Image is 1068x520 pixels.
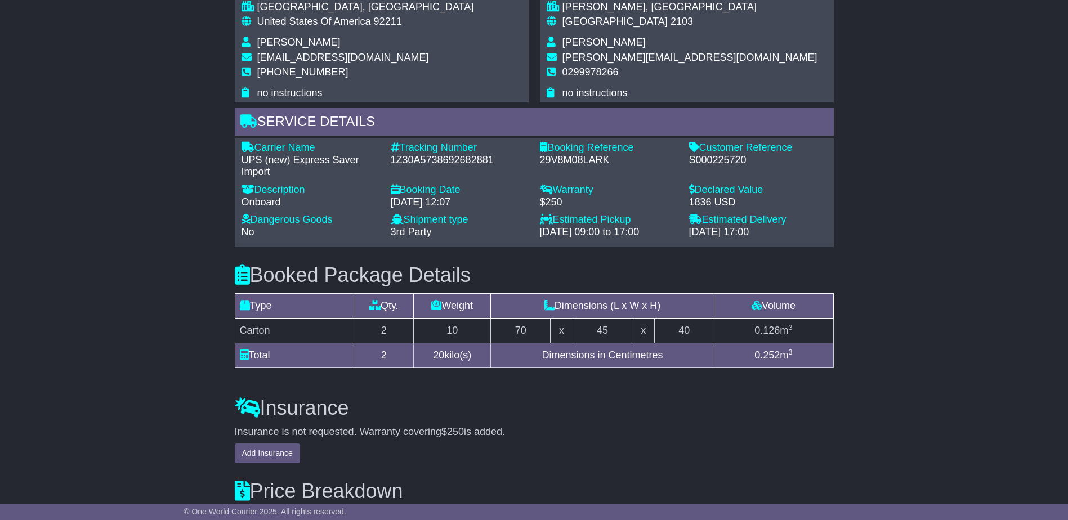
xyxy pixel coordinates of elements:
[242,142,379,154] div: Carrier Name
[354,293,414,318] td: Qty.
[257,1,474,14] div: [GEOGRAPHIC_DATA], [GEOGRAPHIC_DATA]
[257,37,341,48] span: [PERSON_NAME]
[788,323,793,331] sup: 3
[540,226,678,239] div: [DATE] 09:00 to 17:00
[242,226,254,237] span: No
[540,196,678,209] div: $250
[257,87,323,98] span: no instructions
[235,397,834,419] h3: Insurance
[562,16,668,27] span: [GEOGRAPHIC_DATA]
[354,343,414,367] td: 2
[689,214,827,226] div: Estimated Delivery
[235,343,354,367] td: Total
[391,214,529,226] div: Shipment type
[235,318,354,343] td: Carton
[242,196,379,209] div: Onboard
[441,426,464,437] span: $250
[562,37,646,48] span: [PERSON_NAME]
[391,184,529,196] div: Booking Date
[235,443,300,463] button: Add Insurance
[562,1,817,14] div: [PERSON_NAME], [GEOGRAPHIC_DATA]
[391,142,529,154] div: Tracking Number
[689,154,827,167] div: S000225720
[632,318,654,343] td: x
[491,293,714,318] td: Dimensions (L x W x H)
[540,184,678,196] div: Warranty
[754,349,780,361] span: 0.252
[374,16,402,27] span: 92211
[540,142,678,154] div: Booking Reference
[235,108,834,138] div: Service Details
[354,318,414,343] td: 2
[235,293,354,318] td: Type
[184,507,346,516] span: © One World Courier 2025. All rights reserved.
[242,214,379,226] div: Dangerous Goods
[242,184,379,196] div: Description
[391,154,529,167] div: 1Z30A5738692682881
[235,264,834,286] h3: Booked Package Details
[257,16,371,27] span: United States Of America
[754,325,780,336] span: 0.126
[689,196,827,209] div: 1836 USD
[714,343,833,367] td: m
[788,348,793,356] sup: 3
[714,318,833,343] td: m
[491,343,714,367] td: Dimensions in Centimetres
[414,318,491,343] td: 10
[414,343,491,367] td: kilo(s)
[235,426,834,438] div: Insurance is not requested. Warranty covering is added.
[391,226,432,237] span: 3rd Party
[714,293,833,318] td: Volume
[414,293,491,318] td: Weight
[562,66,619,78] span: 0299978266
[689,184,827,196] div: Declared Value
[391,196,529,209] div: [DATE] 12:07
[573,318,632,343] td: 45
[433,349,444,361] span: 20
[562,52,817,63] span: [PERSON_NAME][EMAIL_ADDRESS][DOMAIN_NAME]
[257,52,429,63] span: [EMAIL_ADDRESS][DOMAIN_NAME]
[562,87,628,98] span: no instructions
[540,214,678,226] div: Estimated Pickup
[689,226,827,239] div: [DATE] 17:00
[654,318,714,343] td: 40
[235,480,834,503] h3: Price Breakdown
[257,66,348,78] span: [PHONE_NUMBER]
[540,154,678,167] div: 29V8M08LARK
[689,142,827,154] div: Customer Reference
[671,16,693,27] span: 2103
[491,318,551,343] td: 70
[242,154,379,178] div: UPS (new) Express Saver Import
[551,318,573,343] td: x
